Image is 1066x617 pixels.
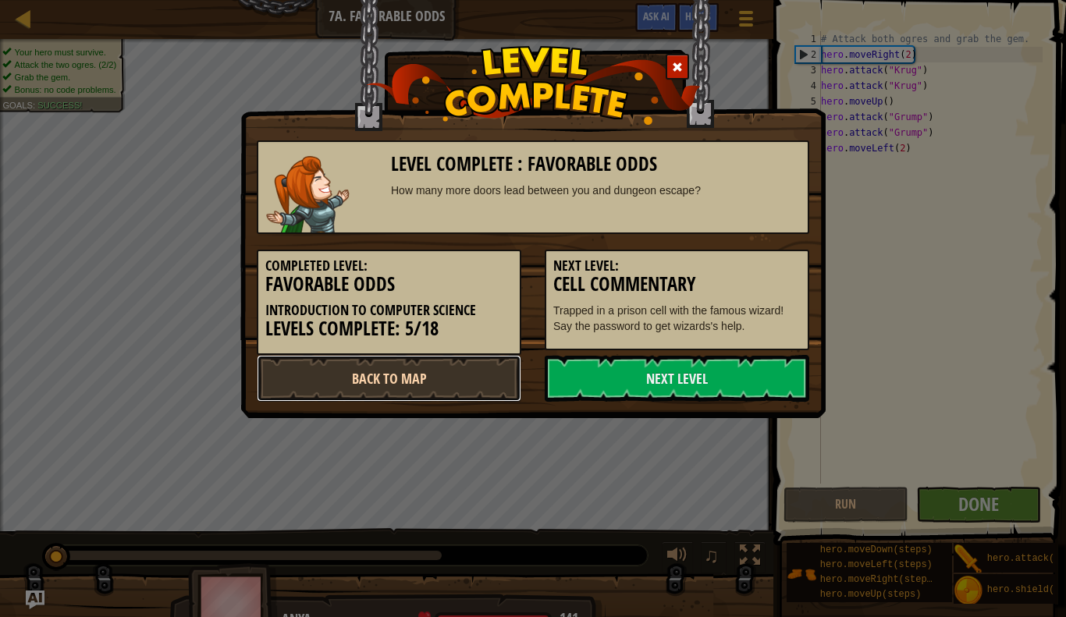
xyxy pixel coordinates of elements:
h3: Levels Complete: 5/18 [265,318,513,339]
h5: Next Level: [553,258,801,274]
h3: Level Complete : Favorable Odds [391,154,801,175]
h3: Favorable Odds [265,274,513,295]
div: How many more doors lead between you and dungeon escape? [391,183,801,198]
h3: Cell Commentary [553,274,801,295]
h5: Introduction to Computer Science [265,303,513,318]
a: Next Level [545,355,809,402]
p: Trapped in a prison cell with the famous wizard! Say the password to get wizards's help. [553,303,801,334]
img: captain.png [266,156,350,232]
img: level_complete.png [366,46,701,125]
h5: Completed Level: [265,258,513,274]
a: Back to Map [257,355,521,402]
